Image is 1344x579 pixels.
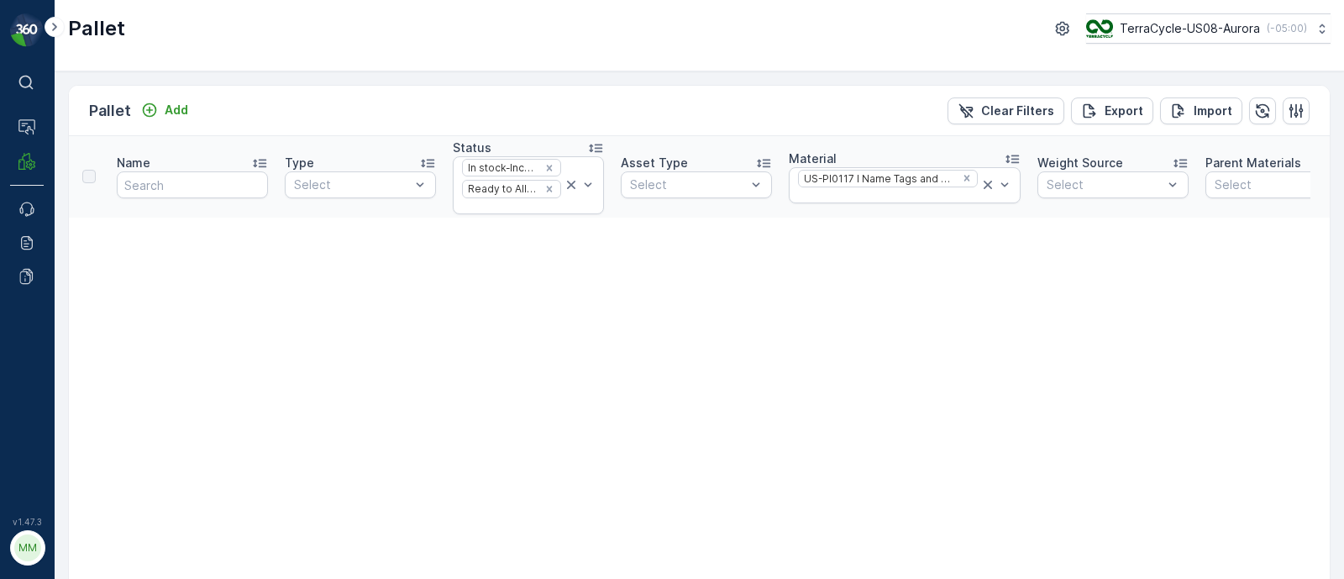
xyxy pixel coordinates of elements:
input: Search [117,171,268,198]
div: Ready to Allocation [463,181,539,197]
button: Clear Filters [948,97,1064,124]
button: Add [134,100,195,120]
p: Export [1105,103,1143,119]
div: Remove In stock-Incoming [540,161,559,175]
p: Pallet [68,15,125,42]
p: Select [630,176,746,193]
p: MRF.US08 [52,540,112,556]
p: Select [1047,176,1163,193]
button: MM [10,530,44,566]
span: v 1.47.3 [10,517,44,527]
p: Asset Type [621,155,688,171]
button: Import [1160,97,1242,124]
p: Clear Filters [981,103,1054,119]
p: Type [285,155,314,171]
div: MM [14,534,41,561]
div: Remove US-PI0117 I Name Tags and Lanyards [958,171,976,185]
p: Parent Materials [1205,155,1301,171]
img: logo [10,13,44,47]
p: ⌘B [39,76,55,89]
div: US-PI0117 I Name Tags and Lanyards [799,171,956,187]
img: image_ci7OI47.png [1086,19,1113,38]
button: Export [1071,97,1153,124]
p: Add [165,102,188,118]
p: Import [1194,103,1232,119]
p: TerraCycle-US08-Aurora [1120,20,1260,37]
button: TerraCycle-US08-Aurora(-05:00) [1086,13,1331,44]
p: Name [117,155,150,171]
p: Select [294,176,410,193]
p: ( -05:00 ) [1267,22,1307,35]
p: Pallet [89,99,131,123]
div: In stock-Incoming [463,160,539,176]
p: Material [789,150,837,167]
div: Remove Ready to Allocation [540,182,559,196]
p: Status [453,139,491,156]
p: Weight Source [1037,155,1123,171]
p: Select [1215,176,1331,193]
